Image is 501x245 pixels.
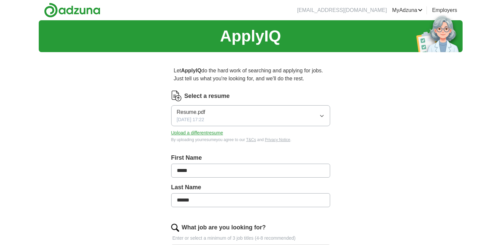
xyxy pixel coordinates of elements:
button: Resume.pdf[DATE] 17:22 [171,105,330,126]
span: [DATE] 17:22 [177,116,204,123]
a: T&Cs [246,137,256,142]
img: CV Icon [171,91,182,101]
img: search.png [171,224,179,232]
p: Let do the hard work of searching and applying for jobs. Just tell us what you're looking for, an... [171,64,330,85]
div: By uploading your resume you agree to our and . [171,137,330,143]
img: Adzuna logo [44,3,100,18]
label: Last Name [171,183,330,192]
button: Upload a differentresume [171,129,223,136]
a: Employers [432,6,457,14]
span: Resume.pdf [177,108,205,116]
li: [EMAIL_ADDRESS][DOMAIN_NAME] [297,6,387,14]
label: What job are you looking for? [182,223,266,232]
strong: ApplyIQ [181,68,201,73]
h1: ApplyIQ [220,24,281,48]
label: Select a resume [184,92,230,101]
label: First Name [171,153,330,162]
p: Enter or select a minimum of 3 job titles (4-8 recommended) [171,235,330,242]
a: MyAdzuna [392,6,423,14]
a: Privacy Notice [265,137,290,142]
